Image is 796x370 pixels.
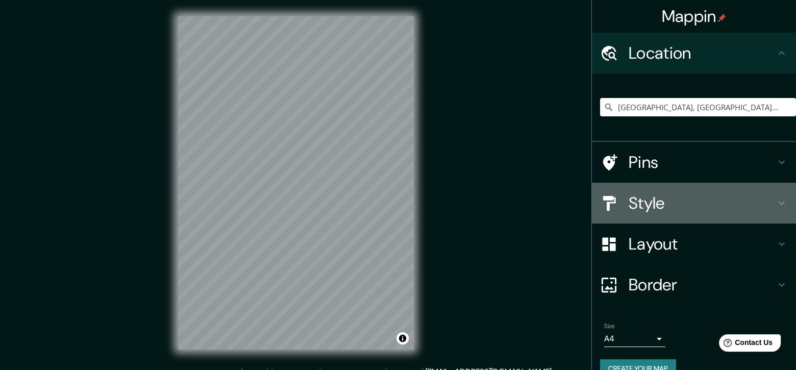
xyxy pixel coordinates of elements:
[629,193,776,213] h4: Style
[396,332,409,344] button: Toggle attribution
[178,16,414,350] canvas: Map
[629,234,776,254] h4: Layout
[629,43,776,63] h4: Location
[604,331,665,347] div: A4
[718,14,726,22] img: pin-icon.png
[629,152,776,172] h4: Pins
[705,330,785,359] iframe: Help widget launcher
[592,264,796,305] div: Border
[662,6,727,27] h4: Mappin
[600,98,796,116] input: Pick your city or area
[592,33,796,73] div: Location
[604,322,615,331] label: Size
[629,275,776,295] h4: Border
[592,142,796,183] div: Pins
[592,224,796,264] div: Layout
[592,183,796,224] div: Style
